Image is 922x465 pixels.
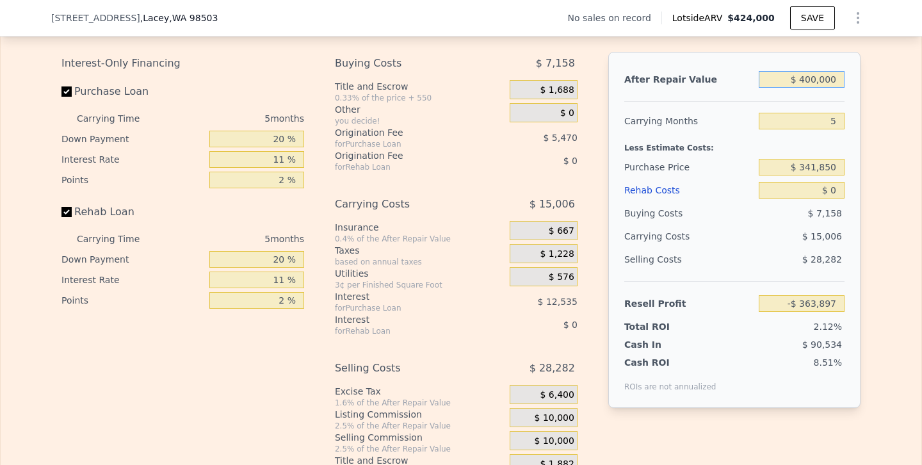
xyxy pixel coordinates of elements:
[335,385,505,398] div: Excise Tax
[165,108,304,129] div: 5 months
[51,12,140,24] span: [STREET_ADDRESS]
[335,52,478,75] div: Buying Costs
[61,80,204,103] label: Purchase Loan
[624,156,754,179] div: Purchase Price
[536,52,575,75] span: $ 7,158
[802,254,842,265] span: $ 28,282
[727,13,775,23] span: $424,000
[61,129,204,149] div: Down Payment
[535,412,574,424] span: $ 10,000
[530,193,575,216] span: $ 15,006
[540,389,574,401] span: $ 6,400
[61,270,204,290] div: Interest Rate
[335,408,505,421] div: Listing Commission
[335,221,505,234] div: Insurance
[335,421,505,431] div: 2.5% of the After Repair Value
[335,444,505,454] div: 2.5% of the After Repair Value
[335,303,478,313] div: for Purchase Loan
[624,320,704,333] div: Total ROI
[61,207,72,217] input: Rehab Loan
[335,267,505,280] div: Utilities
[61,86,72,97] input: Purchase Loan
[624,110,754,133] div: Carrying Months
[802,231,842,241] span: $ 15,006
[808,208,842,218] span: $ 7,158
[61,290,204,311] div: Points
[560,108,574,119] span: $ 0
[61,200,204,224] label: Rehab Loan
[549,272,574,283] span: $ 576
[814,322,842,332] span: 2.12%
[624,179,754,202] div: Rehab Costs
[563,320,578,330] span: $ 0
[335,431,505,444] div: Selling Commission
[624,338,704,351] div: Cash In
[543,133,577,143] span: $ 5,470
[61,170,204,190] div: Points
[77,108,160,129] div: Carrying Time
[335,126,478,139] div: Origination Fee
[568,12,661,24] div: No sales on record
[845,5,871,31] button: Show Options
[335,326,478,336] div: for Rehab Loan
[335,257,505,267] div: based on annual taxes
[335,244,505,257] div: Taxes
[165,229,304,249] div: 5 months
[335,357,478,380] div: Selling Costs
[169,13,218,23] span: , WA 98503
[624,225,704,248] div: Carrying Costs
[61,52,304,75] div: Interest-Only Financing
[335,103,505,116] div: Other
[563,156,578,166] span: $ 0
[335,80,505,93] div: Title and Escrow
[335,93,505,103] div: 0.33% of the price + 550
[540,85,574,96] span: $ 1,688
[61,249,204,270] div: Down Payment
[549,225,574,237] span: $ 667
[335,280,505,290] div: 3¢ per Finished Square Foot
[672,12,727,24] span: Lotside ARV
[540,249,574,260] span: $ 1,228
[814,357,842,368] span: 8.51%
[790,6,835,29] button: SAVE
[535,436,574,447] span: $ 10,000
[530,357,575,380] span: $ 28,282
[335,116,505,126] div: you decide!
[624,68,754,91] div: After Repair Value
[77,229,160,249] div: Carrying Time
[335,398,505,408] div: 1.6% of the After Repair Value
[624,356,716,369] div: Cash ROI
[624,292,754,315] div: Resell Profit
[140,12,218,24] span: , Lacey
[335,290,478,303] div: Interest
[335,313,478,326] div: Interest
[335,149,478,162] div: Origination Fee
[624,133,845,156] div: Less Estimate Costs:
[335,162,478,172] div: for Rehab Loan
[538,297,578,307] span: $ 12,535
[335,139,478,149] div: for Purchase Loan
[624,202,754,225] div: Buying Costs
[335,234,505,244] div: 0.4% of the After Repair Value
[624,369,716,392] div: ROIs are not annualized
[61,149,204,170] div: Interest Rate
[624,248,754,271] div: Selling Costs
[802,339,842,350] span: $ 90,534
[335,193,478,216] div: Carrying Costs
